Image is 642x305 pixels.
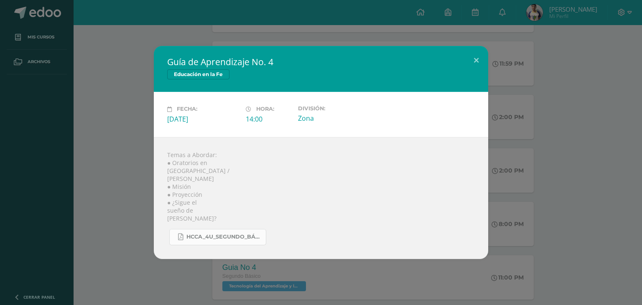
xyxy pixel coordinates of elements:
[167,56,475,68] h2: Guía de Aprendizaje No. 4
[246,114,291,124] div: 14:00
[298,105,370,112] label: División:
[154,137,488,259] div: Temas a Abordar: ● Oratorios en [GEOGRAPHIC_DATA] / [PERSON_NAME] ● Misión ● Proyección ● ¿Sigue ...
[298,114,370,123] div: Zona
[167,114,239,124] div: [DATE]
[464,46,488,74] button: Close (Esc)
[186,234,262,240] span: HCCA_4U_SEGUNDO_BÁSICO_2025-4[1].pdf
[169,229,266,245] a: HCCA_4U_SEGUNDO_BÁSICO_2025-4[1].pdf
[177,106,197,112] span: Fecha:
[167,69,229,79] span: Educación en la Fe
[256,106,274,112] span: Hora:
